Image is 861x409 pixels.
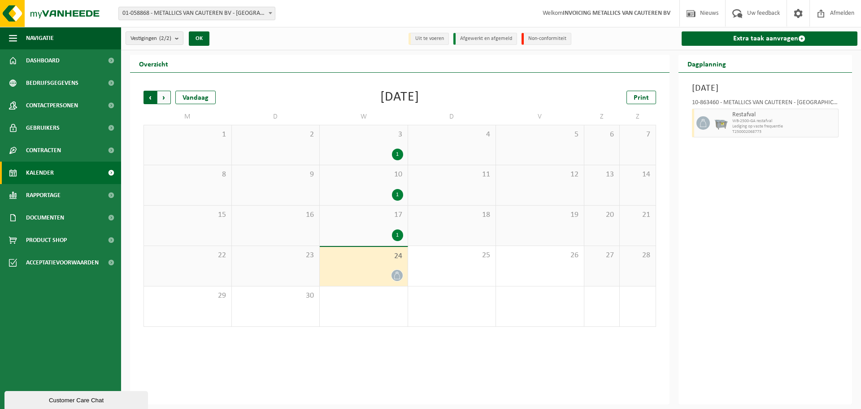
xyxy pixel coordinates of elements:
td: Z [620,109,656,125]
button: OK [189,31,209,46]
span: 2 [236,130,315,140]
td: D [408,109,496,125]
span: T250002068773 [732,129,836,135]
span: Documenten [26,207,64,229]
span: 6 [589,130,615,140]
td: Z [584,109,620,125]
h3: [DATE] [692,82,839,95]
span: 12 [500,170,579,180]
span: Restafval [732,111,836,119]
span: 10 [324,170,403,180]
span: 01-058868 - METALLICS VAN CAUTEREN BV - DENDERMONDE [119,7,275,20]
span: 15 [148,210,227,220]
a: Print [626,91,656,104]
span: Gebruikers [26,117,60,139]
count: (2/2) [159,35,171,41]
div: [DATE] [380,91,419,104]
span: Lediging op vaste frequentie [732,124,836,129]
h2: Overzicht [130,55,177,72]
span: 16 [236,210,315,220]
span: Rapportage [26,184,61,207]
span: 29 [148,291,227,301]
div: 10-863460 - METALLICS VAN CAUTEREN - [GEOGRAPHIC_DATA] [692,100,839,109]
span: 20 [589,210,615,220]
span: 5 [500,130,579,140]
button: Vestigingen(2/2) [126,31,183,45]
span: 14 [624,170,651,180]
span: 13 [589,170,615,180]
span: Volgende [157,91,171,104]
span: Vestigingen [130,32,171,45]
span: 24 [324,251,403,261]
li: Uit te voeren [409,33,449,45]
td: M [143,109,232,125]
iframe: chat widget [4,389,150,409]
span: 27 [589,251,615,260]
span: 01-058868 - METALLICS VAN CAUTEREN BV - DENDERMONDE [118,7,275,20]
span: Acceptatievoorwaarden [26,251,99,274]
span: Vorige [143,91,157,104]
td: V [496,109,584,125]
span: 9 [236,170,315,180]
img: WB-2500-GAL-GY-01 [714,116,728,130]
span: 4 [413,130,491,140]
span: 1 [148,130,227,140]
li: Afgewerkt en afgemeld [453,33,517,45]
span: 22 [148,251,227,260]
span: Product Shop [26,229,67,251]
td: D [232,109,320,125]
span: 21 [624,210,651,220]
span: Dashboard [26,49,60,72]
span: Kalender [26,162,54,184]
div: 1 [392,149,403,160]
span: 30 [236,291,315,301]
span: Contracten [26,139,61,162]
span: 25 [413,251,491,260]
span: WB-2500-GA restafval [732,119,836,124]
a: Extra taak aanvragen [682,31,858,46]
td: W [320,109,408,125]
li: Non-conformiteit [522,33,571,45]
div: 1 [392,189,403,201]
span: Navigatie [26,27,54,49]
div: 1 [392,229,403,241]
h2: Dagplanning [678,55,735,72]
span: 19 [500,210,579,220]
span: 26 [500,251,579,260]
div: Vandaag [175,91,216,104]
span: 8 [148,170,227,180]
span: 7 [624,130,651,140]
span: 3 [324,130,403,140]
span: Bedrijfsgegevens [26,72,78,94]
span: 11 [413,170,491,180]
strong: INVOICING METALLICS VAN CAUTEREN BV [563,10,670,17]
span: Print [634,94,649,101]
span: 17 [324,210,403,220]
span: 28 [624,251,651,260]
span: Contactpersonen [26,94,78,117]
span: 23 [236,251,315,260]
span: 18 [413,210,491,220]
